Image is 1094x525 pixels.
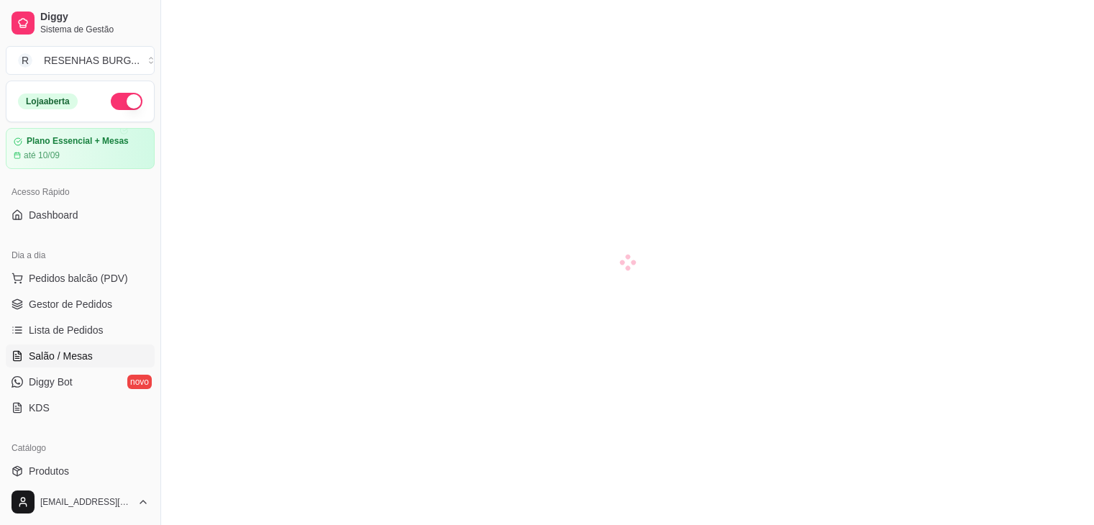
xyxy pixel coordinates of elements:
span: [EMAIL_ADDRESS][DOMAIN_NAME] [40,496,132,508]
div: Dia a dia [6,244,155,267]
a: DiggySistema de Gestão [6,6,155,40]
button: Alterar Status [111,93,142,110]
a: Gestor de Pedidos [6,293,155,316]
div: Catálogo [6,437,155,460]
span: Sistema de Gestão [40,24,149,35]
button: Pedidos balcão (PDV) [6,267,155,290]
span: Dashboard [29,208,78,222]
a: Diggy Botnovo [6,370,155,393]
span: Diggy Bot [29,375,73,389]
span: R [18,53,32,68]
button: [EMAIL_ADDRESS][DOMAIN_NAME] [6,485,155,519]
span: Pedidos balcão (PDV) [29,271,128,286]
span: KDS [29,401,50,415]
span: Salão / Mesas [29,349,93,363]
article: Plano Essencial + Mesas [27,136,129,147]
a: Produtos [6,460,155,483]
div: Loja aberta [18,93,78,109]
a: Dashboard [6,204,155,227]
a: Salão / Mesas [6,344,155,367]
div: Acesso Rápido [6,181,155,204]
span: Gestor de Pedidos [29,297,112,311]
span: Lista de Pedidos [29,323,104,337]
a: Lista de Pedidos [6,319,155,342]
span: Produtos [29,464,69,478]
article: até 10/09 [24,150,60,161]
a: Plano Essencial + Mesasaté 10/09 [6,128,155,169]
button: Select a team [6,46,155,75]
a: KDS [6,396,155,419]
span: Diggy [40,11,149,24]
div: RESENHAS BURG ... [44,53,140,68]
